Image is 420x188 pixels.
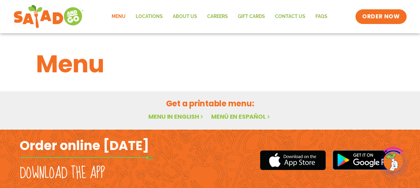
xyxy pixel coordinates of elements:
a: Menu in English [148,112,204,121]
a: FAQs [310,9,332,24]
nav: Menu [107,9,332,24]
h1: Menu [36,46,384,82]
h2: Order online [DATE] [20,137,149,154]
a: ORDER NOW [356,9,406,24]
a: Menu [107,9,131,24]
img: fork [20,156,153,159]
img: new-SAG-logo-768×292 [13,3,84,30]
a: About Us [168,9,202,24]
a: Menú en español [211,112,271,121]
a: Contact Us [270,9,310,24]
h2: Get a printable menu: [36,98,384,109]
a: Careers [202,9,233,24]
img: google_play [332,150,401,170]
span: ORDER NOW [362,13,400,21]
a: GIFT CARDS [233,9,270,24]
img: appstore [260,149,326,171]
h2: Download the app [20,164,105,183]
a: Locations [131,9,168,24]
